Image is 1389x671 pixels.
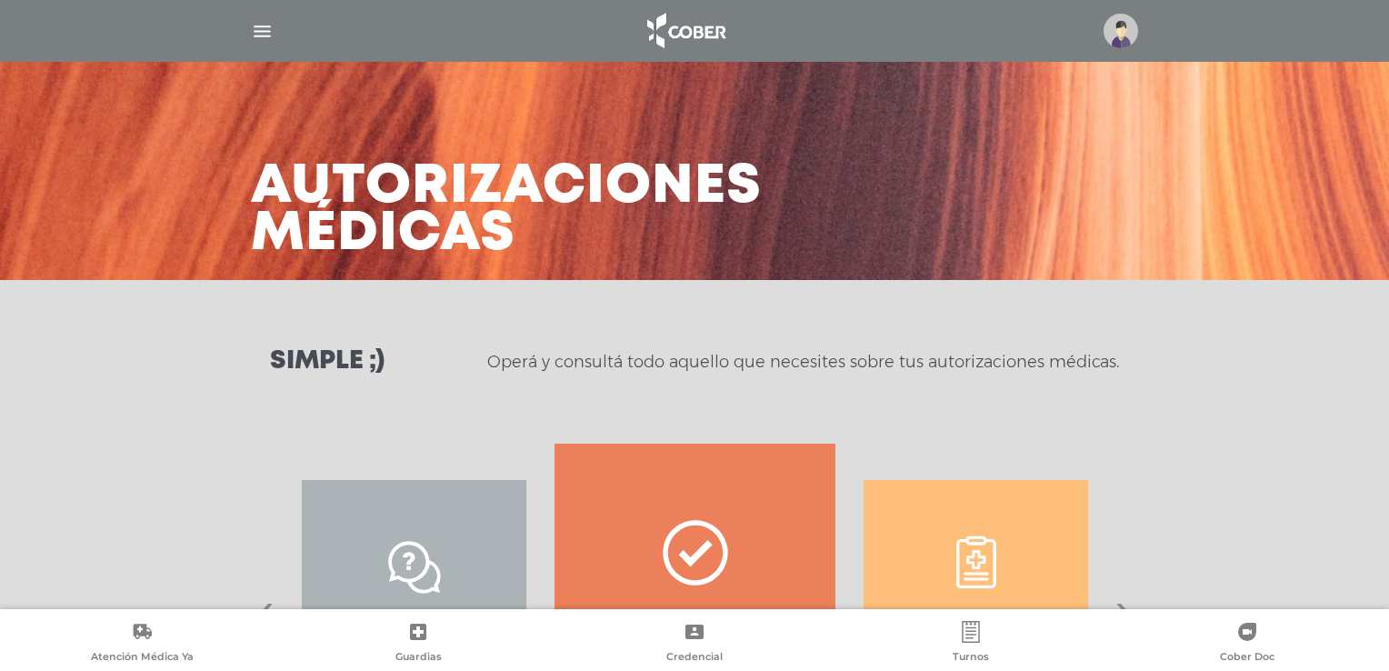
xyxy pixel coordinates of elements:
[1109,621,1385,667] a: Cober Doc
[666,650,723,666] span: Credencial
[556,621,833,667] a: Credencial
[637,9,733,53] img: logo_cober_home-white.png
[4,621,280,667] a: Atención Médica Ya
[251,20,274,43] img: Cober_menu-lines-white.svg
[833,621,1109,667] a: Turnos
[395,650,442,666] span: Guardias
[487,351,1119,373] p: Operá y consultá todo aquello que necesites sobre tus autorizaciones médicas.
[251,164,762,258] h3: Autorizaciones médicas
[280,621,556,667] a: Guardias
[1104,14,1138,48] img: profile-placeholder.svg
[91,650,194,666] span: Atención Médica Ya
[953,650,989,666] span: Turnos
[1220,650,1274,666] span: Cober Doc
[270,349,385,375] h3: Simple ;)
